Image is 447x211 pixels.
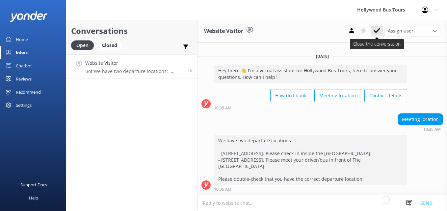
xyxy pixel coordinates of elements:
div: Chatbot [16,59,32,72]
div: Inbox [16,46,28,59]
div: Sep 10 2025 10:35am (UTC -07:00) America/Tijuana [398,127,443,131]
button: Meeting location [314,89,361,102]
textarea: To enrich screen reader interactions, please activate Accessibility in Grammarly extension settings [197,195,447,211]
p: Bot: We have two departure locations: - [STREET_ADDRESS]. Please check-in inside the [GEOGRAPHIC_... [85,68,183,74]
div: Settings [16,99,32,112]
div: Meeting location [398,114,443,125]
div: We have two departure locations: - [STREET_ADDRESS]. Please check-in inside the [GEOGRAPHIC_DATA]... [214,135,407,185]
div: Recommend [16,85,41,99]
div: Assign User [384,26,440,36]
strong: 10:35 AM [214,106,231,110]
img: yonder-white-logo.png [10,11,48,22]
span: [DATE] [312,54,333,59]
strong: 10:35 AM [423,128,441,131]
span: Sep 10 2025 10:35am (UTC -07:00) America/Tijuana [188,68,192,74]
h4: Website Visitor [85,59,183,67]
div: Sep 10 2025 10:35am (UTC -07:00) America/Tijuana [214,105,407,110]
div: Open [71,40,94,50]
button: Contact details [364,89,407,102]
h2: Conversations [71,25,192,37]
div: Sep 10 2025 10:35am (UTC -07:00) America/Tijuana [214,187,407,191]
span: Assign user [388,27,413,35]
h3: Website Visitor [204,27,243,35]
div: Closed [97,40,122,50]
div: Reviews [16,72,32,85]
a: Open [71,41,97,49]
div: Support Docs [20,178,47,191]
a: Closed [97,41,125,49]
a: Website VisitorBot:We have two departure locations: - [STREET_ADDRESS]. Please check-in inside th... [66,54,197,79]
button: How do I book [270,89,311,102]
div: Hey there 👋 I'm a virtual assistant for Hollywood Bus Tours, here to answer your questions. How c... [214,65,407,82]
div: Help [29,191,38,204]
div: Home [16,33,28,46]
strong: 10:35 AM [214,187,231,191]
